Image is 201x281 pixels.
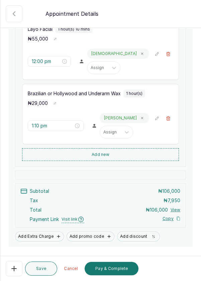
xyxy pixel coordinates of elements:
span: Visit link [62,216,84,223]
p: 1 hour(s) 10 mins [58,26,90,32]
button: Copy [163,216,180,221]
p: ₦ [28,36,48,42]
span: 106,000 [162,188,180,194]
p: Appointment Details [45,10,98,18]
button: Add new [22,148,179,161]
p: [DEMOGRAPHIC_DATA] [91,51,137,56]
input: Select time [32,58,61,65]
p: Layo Facial [28,26,53,33]
button: Add Extra Charge [15,231,64,241]
input: Select time [32,122,74,129]
p: 1 hour(s) [126,91,142,96]
p: Tax [30,197,38,204]
p: ₦ [146,207,168,213]
p: Total [30,207,41,213]
span: 106,000 [150,207,168,213]
span: Payment Link [30,216,59,223]
p: ₦ [164,197,180,204]
p: Subtotal [30,188,49,194]
button: Add promo code [67,231,114,241]
p: [PERSON_NAME] [104,115,137,121]
button: View [171,207,180,213]
button: Cancel [60,262,82,275]
button: Add discount [117,231,160,241]
span: 7,950 [168,198,180,203]
button: Save [25,262,57,276]
p: ₦ [28,100,48,107]
p: Brazilian or Hollywood and Underarm Wax [28,90,121,97]
p: ₦ [158,188,180,194]
button: Pay & Complete [85,262,138,275]
span: 29,000 [32,100,48,106]
span: 55,000 [32,36,48,42]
